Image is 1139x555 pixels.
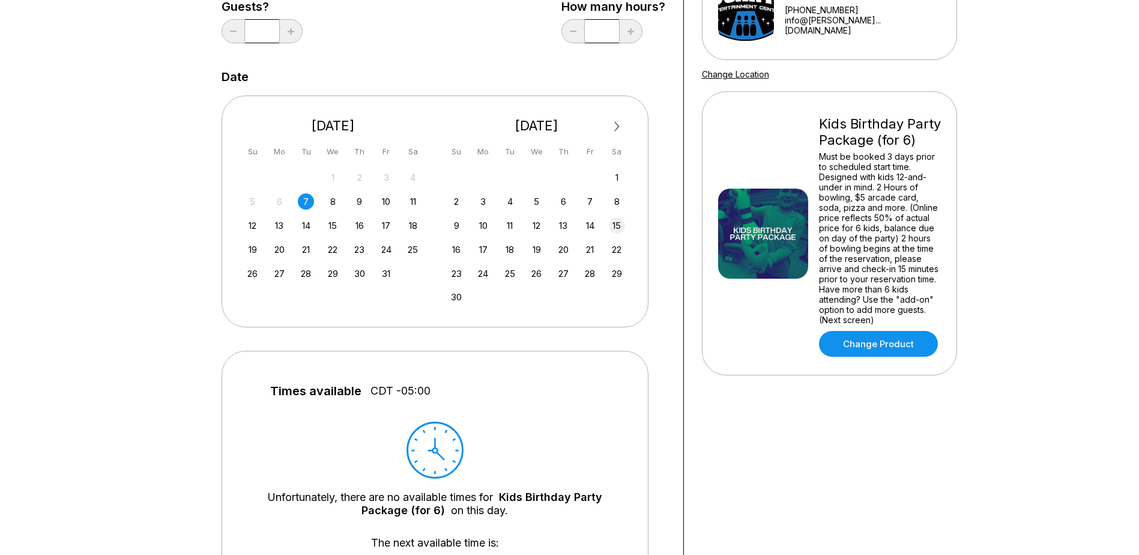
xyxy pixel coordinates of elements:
div: Th [351,144,367,160]
div: Choose Tuesday, October 14th, 2025 [298,217,314,234]
a: Change Product [819,331,938,357]
div: Choose Friday, October 17th, 2025 [378,217,394,234]
button: Next Month [608,117,627,136]
div: Fr [378,144,394,160]
div: Choose Saturday, November 29th, 2025 [609,265,625,282]
div: Choose Saturday, November 1st, 2025 [609,169,625,186]
div: Choose Monday, October 13th, 2025 [271,217,288,234]
div: Choose Friday, November 28th, 2025 [582,265,598,282]
div: Choose Thursday, October 30th, 2025 [351,265,367,282]
a: Kids Birthday Party Package (for 6) [361,491,602,517]
div: Choose Thursday, November 20th, 2025 [555,241,572,258]
div: Choose Saturday, November 8th, 2025 [609,193,625,210]
div: Choose Saturday, October 25th, 2025 [405,241,421,258]
div: Choose Wednesday, October 8th, 2025 [325,193,341,210]
div: Not available Wednesday, October 1st, 2025 [325,169,341,186]
div: Tu [502,144,518,160]
div: Kids Birthday Party Package (for 6) [819,116,941,148]
div: Not available Friday, October 3rd, 2025 [378,169,394,186]
div: Choose Friday, November 7th, 2025 [582,193,598,210]
div: Choose Tuesday, November 18th, 2025 [502,241,518,258]
div: Choose Sunday, November 2nd, 2025 [449,193,465,210]
div: Choose Wednesday, October 29th, 2025 [325,265,341,282]
div: Choose Wednesday, November 19th, 2025 [528,241,545,258]
div: Choose Tuesday, October 7th, 2025 [298,193,314,210]
div: Choose Thursday, November 6th, 2025 [555,193,572,210]
div: Choose Sunday, October 19th, 2025 [244,241,261,258]
div: Choose Friday, November 21st, 2025 [582,241,598,258]
div: Su [449,144,465,160]
div: Unfortunately, there are no available times for on this day. [258,491,612,517]
div: Choose Tuesday, November 25th, 2025 [502,265,518,282]
div: Must be booked 3 days prior to scheduled start time. Designed with kids 12-and-under in mind. 2 H... [819,151,941,325]
div: Mo [271,144,288,160]
div: Choose Wednesday, November 26th, 2025 [528,265,545,282]
div: Choose Thursday, October 9th, 2025 [351,193,367,210]
div: Choose Tuesday, November 11th, 2025 [502,217,518,234]
div: Choose Monday, October 27th, 2025 [271,265,288,282]
div: Not available Saturday, October 4th, 2025 [405,169,421,186]
div: Choose Monday, November 24th, 2025 [475,265,491,282]
label: Date [222,70,249,83]
div: Choose Sunday, October 12th, 2025 [244,217,261,234]
a: Change Location [702,69,769,79]
div: Sa [609,144,625,160]
div: Choose Friday, October 31st, 2025 [378,265,394,282]
div: Not available Monday, October 6th, 2025 [271,193,288,210]
div: month 2025-11 [447,168,627,306]
div: Choose Monday, November 17th, 2025 [475,241,491,258]
div: Choose Thursday, October 16th, 2025 [351,217,367,234]
div: Choose Monday, November 10th, 2025 [475,217,491,234]
div: Choose Thursday, November 13th, 2025 [555,217,572,234]
div: Choose Wednesday, November 5th, 2025 [528,193,545,210]
div: Choose Tuesday, November 4th, 2025 [502,193,518,210]
div: Mo [475,144,491,160]
div: Choose Thursday, October 23rd, 2025 [351,241,367,258]
a: info@[PERSON_NAME]...[DOMAIN_NAME] [785,15,941,35]
div: Choose Monday, October 20th, 2025 [271,241,288,258]
div: Sa [405,144,421,160]
div: We [528,144,545,160]
div: Choose Tuesday, October 21st, 2025 [298,241,314,258]
div: Choose Wednesday, November 12th, 2025 [528,217,545,234]
img: Kids Birthday Party Package (for 6) [718,189,808,279]
div: [DATE] [444,118,630,134]
div: Choose Wednesday, October 15th, 2025 [325,217,341,234]
div: Choose Friday, October 10th, 2025 [378,193,394,210]
div: Choose Monday, November 3rd, 2025 [475,193,491,210]
div: Choose Sunday, November 16th, 2025 [449,241,465,258]
div: Choose Wednesday, October 22nd, 2025 [325,241,341,258]
div: Not available Sunday, October 5th, 2025 [244,193,261,210]
div: Choose Thursday, November 27th, 2025 [555,265,572,282]
div: Choose Saturday, November 15th, 2025 [609,217,625,234]
div: Choose Saturday, November 22nd, 2025 [609,241,625,258]
div: Fr [582,144,598,160]
div: We [325,144,341,160]
span: CDT -05:00 [370,384,431,398]
div: Choose Sunday, October 26th, 2025 [244,265,261,282]
div: Choose Sunday, November 23rd, 2025 [449,265,465,282]
span: Times available [270,384,361,398]
div: Tu [298,144,314,160]
div: Choose Saturday, October 11th, 2025 [405,193,421,210]
div: Choose Sunday, November 30th, 2025 [449,289,465,305]
div: Choose Tuesday, October 28th, 2025 [298,265,314,282]
div: Not available Thursday, October 2nd, 2025 [351,169,367,186]
div: [PHONE_NUMBER] [785,5,941,15]
div: Choose Friday, November 14th, 2025 [582,217,598,234]
div: Choose Saturday, October 18th, 2025 [405,217,421,234]
div: Su [244,144,261,160]
div: Th [555,144,572,160]
div: Choose Sunday, November 9th, 2025 [449,217,465,234]
div: month 2025-10 [243,168,423,282]
div: Choose Friday, October 24th, 2025 [378,241,394,258]
div: [DATE] [240,118,426,134]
